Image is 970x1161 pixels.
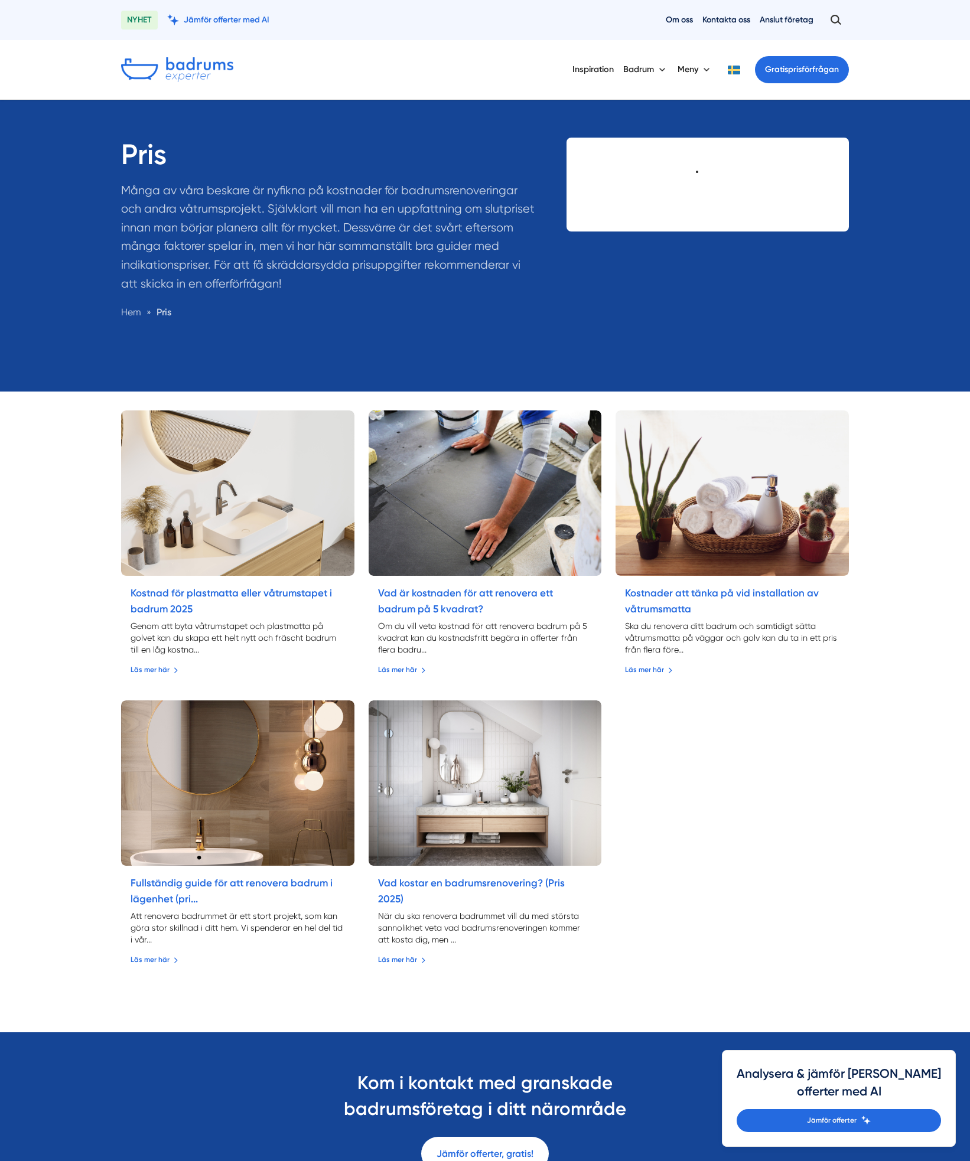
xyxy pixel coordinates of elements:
[378,664,426,676] a: Läs mer här
[755,56,849,83] a: Gratisprisförfrågan
[378,587,553,615] a: Vad är kostnaden för att renovera ett badrum på 5 kvadrat?
[572,54,614,84] a: Inspiration
[378,954,426,966] a: Läs mer här
[737,1065,941,1109] h4: Analysera & jämför [PERSON_NAME] offerter med AI
[131,664,178,676] a: Läs mer här
[369,700,602,866] img: badrumsrenovering pris, kostnad renovera badrum, pris renovera badrum
[678,54,712,85] button: Meny
[121,181,538,299] p: Många av våra beskare är nyfikna på kostnader för badrumsrenoveringar och andra våtrumsprojekt. S...
[625,664,673,676] a: Läs mer här
[121,138,538,181] h1: Pris
[807,1115,857,1126] span: Jämför offerter
[157,306,171,318] a: Pris
[147,305,151,319] span: »
[378,620,593,655] p: Om du vill veta kostnad för att renovera badrum på 5 kvadrat kan du kostnadsfritt begära in offer...
[121,57,233,82] img: Badrumsexperter.se logotyp
[184,14,269,25] span: Jämför offerter med AI
[378,877,565,905] a: Vad kostar en badrumsrenovering? (Pris 2025)
[737,1109,941,1132] a: Jämför offerter
[378,910,593,945] p: När du ska renovera badrummet vill du med största sannolikhet veta vad badrumsrenoveringen kommer...
[765,64,788,74] span: Gratis
[121,305,538,319] nav: Breadcrumb
[292,1070,678,1129] h2: Kom i kontakt med granskade badrumsföretag i ditt närområde
[131,587,332,615] a: Kostnad för plastmatta eller våtrumstapet i badrum 2025
[131,877,333,905] a: Fullständig guide för att renovera badrum i lägenhet (pri...
[616,410,849,576] img: våtrumsmatta, pris, kostnader
[702,14,750,25] a: Kontakta oss
[760,14,813,25] a: Anslut företag
[121,410,354,576] img: pris Plastmatta, kostnad Plastmatta, pris Våtrumstapet, kostnad Våtrumstapet
[666,14,693,25] a: Om oss
[121,306,141,318] a: Hem
[369,410,602,576] img: kostnad renovera badrum på 5 kvadrat
[625,620,839,655] p: Ska du renovera ditt badrum och samtidigt sätta våtrumsmatta på väggar och golv kan du ta in ett ...
[121,11,158,30] span: NYHET
[167,14,269,25] a: Jämför offerter med AI
[623,54,668,85] button: Badrum
[131,620,345,655] p: Genom att byta våtrumstapet och plastmatta på golvet kan du skapa ett helt nytt och fräscht badru...
[625,587,819,615] a: Kostnader att tänka på vid installation av våtrumsmatta
[131,910,345,945] p: Att renovera badrummet är ett stort projekt, som kan göra stor skillnad i ditt hem. Vi spenderar ...
[131,954,178,966] a: Läs mer här
[121,700,354,866] img: renovera badrum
